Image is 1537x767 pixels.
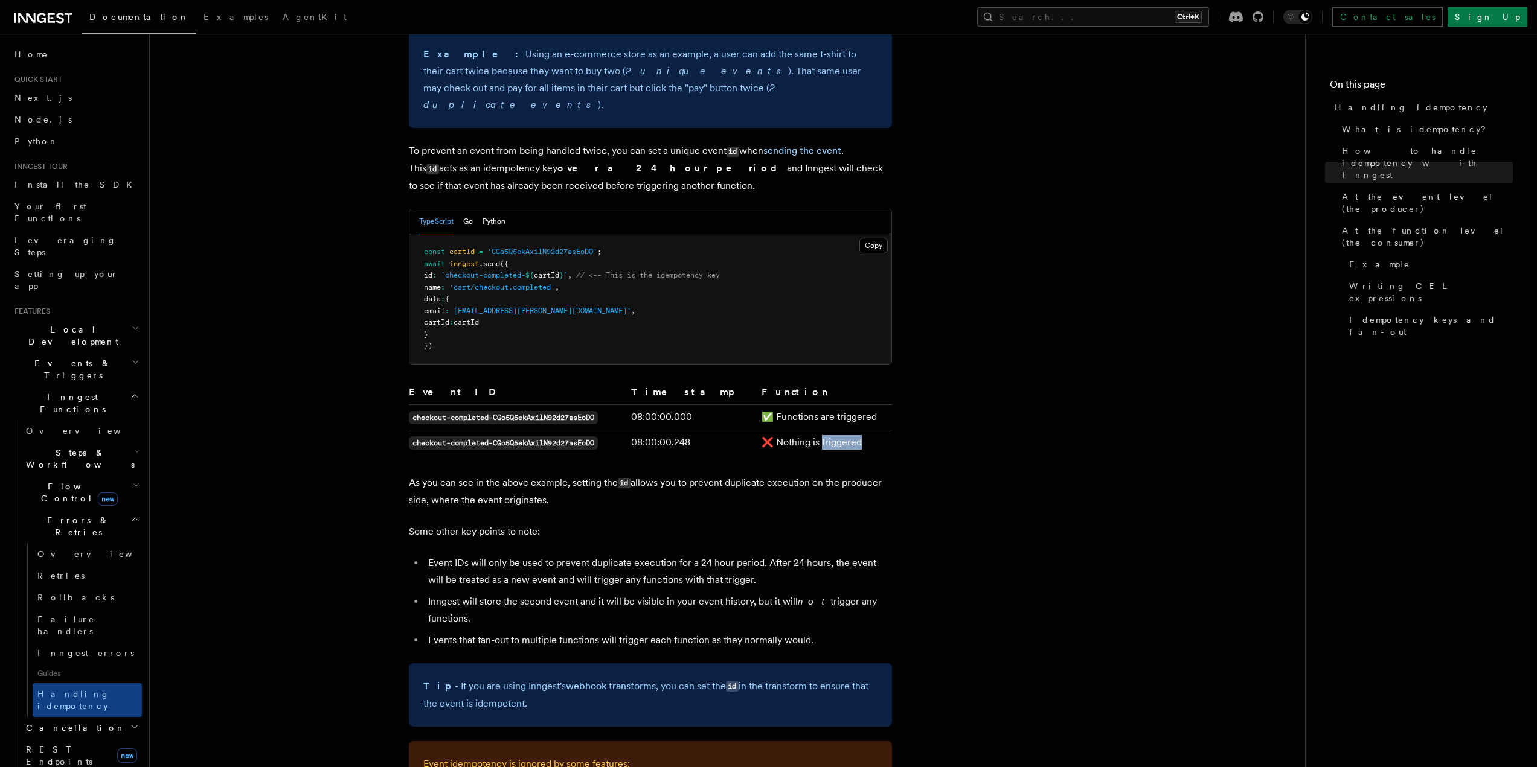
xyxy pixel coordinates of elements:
span: At the function level (the consumer) [1342,224,1513,249]
span: Documentation [89,12,189,22]
span: await [424,259,445,268]
span: new [117,748,137,763]
button: Events & Triggers [10,352,142,386]
span: Next.js [14,93,72,103]
a: Overview [21,420,142,442]
span: ${ [525,271,534,279]
a: At the function level (the consumer) [1337,220,1513,253]
span: 'CGo5Q5ekAxilN92d27asEoDO' [487,247,597,256]
span: Events & Triggers [10,357,132,381]
a: Next.js [10,87,142,109]
button: Steps & Workflows [21,442,142,476]
a: Writing CEL expressions [1344,275,1513,309]
button: Flow Controlnew [21,476,142,509]
span: `checkout-completed- [441,271,525,279]
a: Install the SDK [10,174,142,196]
p: Using an e-commerce store as an example, a user can add the same t-shirt to their cart twice beca... [423,46,878,113]
a: Documentation [82,4,196,34]
span: } [424,330,428,339]
a: AgentKit [275,4,354,33]
span: Retries [37,571,85,581]
span: // <-- This is the idempotency key [576,271,720,279]
span: cartId [424,318,449,326]
div: Errors & Retries [21,543,142,717]
a: Leveraging Steps [10,229,142,263]
span: new [98,492,118,506]
a: At the event level (the producer) [1337,186,1513,220]
span: Inngest Functions [10,391,130,415]
span: Quick start [10,75,62,84]
span: cartId [534,271,559,279]
a: Examples [196,4,275,33]
th: Event ID [409,384,626,405]
span: Overview [37,549,162,559]
kbd: Ctrl+K [1175,11,1202,23]
span: ({ [500,259,509,268]
li: Event IDs will only be used to prevent duplicate execution for a 24 hour period. After 24 hours, ... [425,555,892,588]
a: Handling idempotency [1330,97,1513,118]
code: checkout-completed-CGo5Q5ekAxilN92d27asEoDO [409,436,598,450]
p: As you can see in the above example, setting the allows you to prevent duplicate execution on the... [409,474,892,509]
span: = [479,247,483,256]
span: At the event level (the producer) [1342,191,1513,215]
span: , [555,283,559,291]
button: Toggle dark mode [1283,10,1312,24]
span: cartId [449,247,475,256]
span: Steps & Workflows [21,447,135,471]
span: Install the SDK [14,180,140,189]
li: Events that fan-out to multiple functions will trigger each function as they normally would. [425,632,892,649]
a: Rollbacks [33,587,142,608]
strong: over a 24 hour period [557,162,787,174]
span: Failure handlers [37,614,95,636]
a: Handling idempotency [33,683,142,717]
button: Local Development [10,319,142,352]
span: Local Development [10,323,132,348]
span: : [441,283,445,291]
span: Setting up your app [14,269,118,291]
a: webhook transforms [566,680,656,692]
span: [EMAIL_ADDRESS][PERSON_NAME][DOMAIN_NAME]' [454,307,631,315]
span: Your first Functions [14,202,86,223]
span: Example [1349,258,1410,270]
button: Python [483,209,505,234]
a: Node.js [10,109,142,130]
span: name [424,283,441,291]
td: ❌ Nothing is triggered [757,430,891,455]
span: REST Endpoints [26,745,92,766]
span: Idempotency keys and fan-out [1349,314,1513,338]
span: } [559,271,563,279]
span: Home [14,48,48,60]
span: Handling idempotency [1335,101,1487,113]
span: ; [597,247,602,256]
span: , [631,307,635,315]
a: sending the event [763,145,841,156]
em: 2 unique events [626,65,788,77]
code: id [426,164,439,174]
button: Copy [859,238,888,253]
a: Setting up your app [10,263,142,297]
a: Idempotency keys and fan-out [1344,309,1513,343]
span: .send [479,259,500,268]
a: Failure handlers [33,608,142,642]
span: Cancellation [21,722,126,734]
span: How to handle idempotency with Inngest [1342,145,1513,181]
span: , [568,271,572,279]
span: 'cart/checkout.completed' [449,283,555,291]
span: Handling idempotency [37,689,110,711]
button: Errors & Retries [21,509,142,543]
span: Node.js [14,115,72,124]
span: inngest [449,259,479,268]
span: email [424,307,445,315]
span: const [424,247,445,256]
span: Features [10,307,50,316]
em: 2 duplicate events [423,82,774,110]
strong: Example: [423,48,525,60]
span: Leveraging Steps [14,235,117,257]
span: : [449,318,454,326]
a: What is idempotency? [1337,118,1513,140]
span: Inngest tour [10,162,68,171]
a: Your first Functions [10,196,142,229]
a: Contact sales [1332,7,1443,27]
span: Flow Control [21,480,133,504]
span: cartId [454,318,479,326]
